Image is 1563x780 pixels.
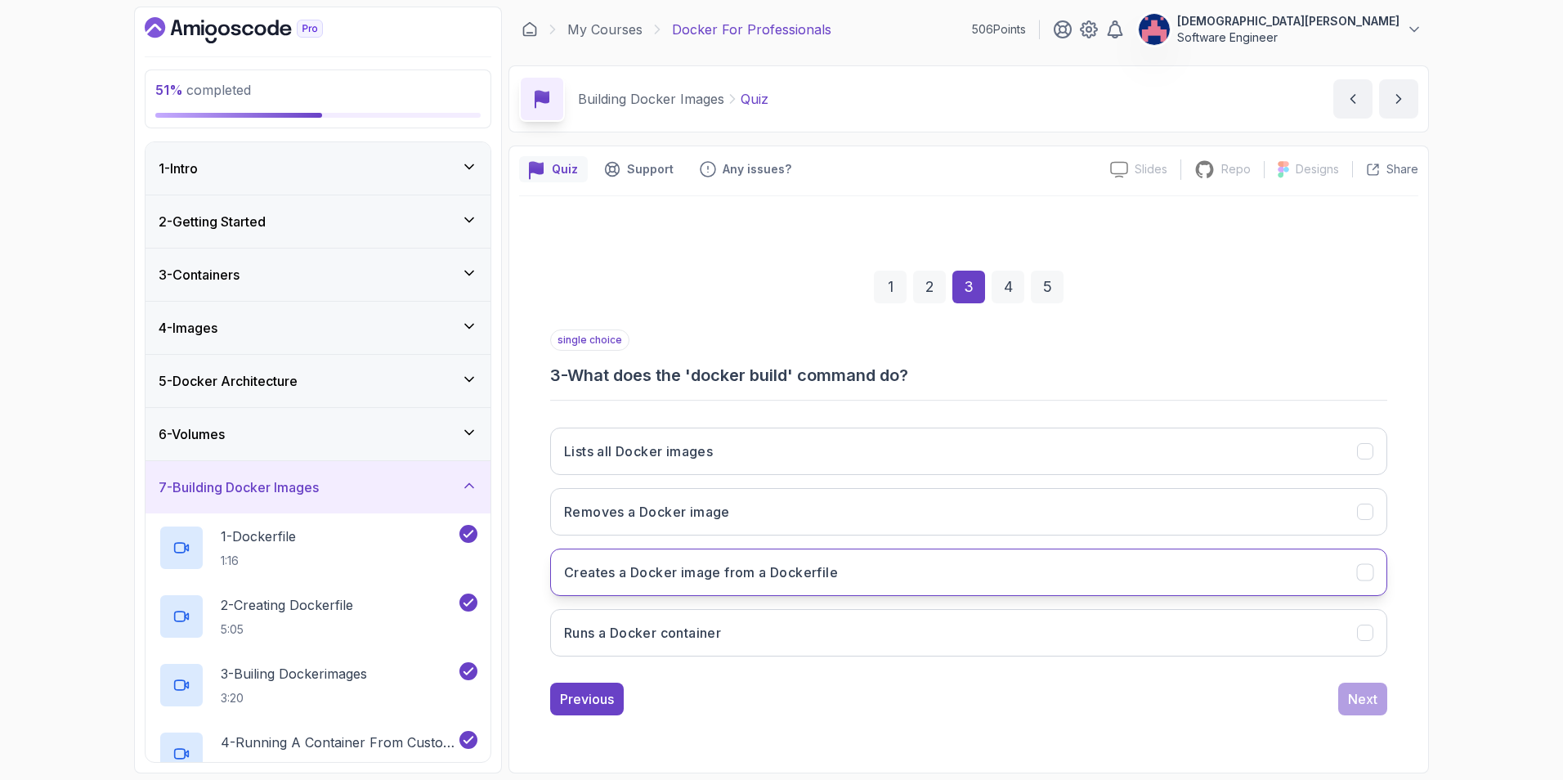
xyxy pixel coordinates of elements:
h3: 5 - Docker Architecture [159,371,298,391]
p: 2:56 [221,759,456,775]
div: 3 [952,271,985,303]
button: quiz button [519,156,588,182]
p: Repo [1221,161,1251,177]
button: Share [1352,161,1418,177]
span: completed [155,82,251,98]
p: Docker For Professionals [672,20,831,39]
button: 4-Images [146,302,490,354]
div: 1 [874,271,907,303]
p: 3 - Builing Dockerimages [221,664,367,684]
p: Building Docker Images [578,89,724,109]
button: 2-Creating Dockerfile5:05 [159,594,477,639]
h3: Lists all Docker images [564,442,713,461]
div: Next [1348,689,1377,709]
p: Quiz [741,89,768,109]
p: [DEMOGRAPHIC_DATA][PERSON_NAME] [1177,13,1400,29]
h3: 1 - Intro [159,159,198,178]
a: Dashboard [145,17,361,43]
button: Next [1338,683,1387,715]
button: Feedback button [690,156,801,182]
div: 2 [913,271,946,303]
h3: Removes a Docker image [564,502,730,522]
p: Share [1386,161,1418,177]
div: Previous [560,689,614,709]
a: Dashboard [522,21,538,38]
button: 6-Volumes [146,408,490,460]
button: 2-Getting Started [146,195,490,248]
h3: 4 - Images [159,318,217,338]
button: Runs a Docker container [550,609,1387,657]
p: 1:16 [221,553,296,569]
p: 3:20 [221,690,367,706]
h3: 3 - Containers [159,265,240,285]
h3: Runs a Docker container [564,623,721,643]
button: 3-Builing Dockerimages3:20 [159,662,477,708]
h3: 3 - What does the 'docker build' command do? [550,364,1387,387]
button: user profile image[DEMOGRAPHIC_DATA][PERSON_NAME]Software Engineer [1138,13,1422,46]
button: 4-Running A Container From Custom Image2:56 [159,731,477,777]
button: Previous [550,683,624,715]
p: Software Engineer [1177,29,1400,46]
p: 5:05 [221,621,353,638]
button: previous content [1333,79,1373,119]
p: Slides [1135,161,1167,177]
button: Removes a Docker image [550,488,1387,536]
p: Designs [1296,161,1339,177]
button: Support button [594,156,683,182]
button: 1-Intro [146,142,490,195]
button: 7-Building Docker Images [146,461,490,513]
a: My Courses [567,20,643,39]
p: 1 - Dockerfile [221,527,296,546]
h3: 6 - Volumes [159,424,225,444]
h3: 2 - Getting Started [159,212,266,231]
img: user profile image [1139,14,1170,45]
p: 4 - Running A Container From Custom Image [221,733,456,752]
div: 4 [992,271,1024,303]
h3: Creates a Docker image from a Dockerfile [564,563,838,582]
h3: 7 - Building Docker Images [159,477,319,497]
p: single choice [550,329,629,351]
button: 5-Docker Architecture [146,355,490,407]
span: 51 % [155,82,183,98]
p: Support [627,161,674,177]
p: Quiz [552,161,578,177]
p: 2 - Creating Dockerfile [221,595,353,615]
button: 3-Containers [146,249,490,301]
button: Lists all Docker images [550,428,1387,475]
p: Any issues? [723,161,791,177]
button: next content [1379,79,1418,119]
button: Creates a Docker image from a Dockerfile [550,549,1387,596]
p: 506 Points [972,21,1026,38]
div: 5 [1031,271,1064,303]
button: 1-Dockerfile1:16 [159,525,477,571]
